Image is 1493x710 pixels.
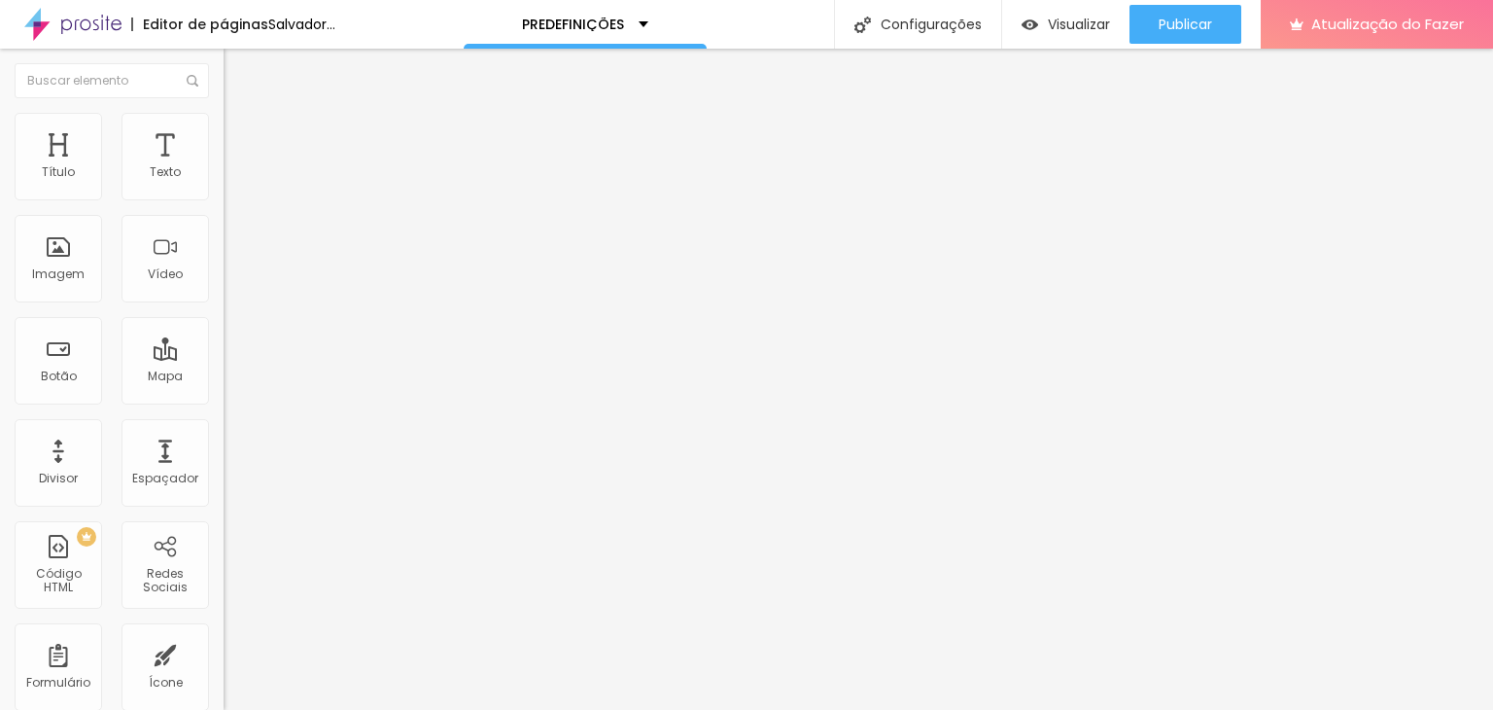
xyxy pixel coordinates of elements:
[881,15,982,34] font: Configurações
[42,163,75,180] font: Título
[1311,14,1464,34] font: Atualização do Fazer
[150,163,181,180] font: Texto
[32,266,85,282] font: Imagem
[26,674,90,691] font: Formulário
[268,15,335,34] font: Salvador...
[149,674,183,691] font: Ícone
[1048,15,1110,34] font: Visualizar
[187,75,198,87] img: Ícone
[1129,5,1241,44] button: Publicar
[522,15,624,34] font: PREDEFINIÇÕES
[1002,5,1129,44] button: Visualizar
[36,565,82,595] font: Código HTML
[143,15,268,34] font: Editor de páginas
[224,49,1493,710] iframe: Editor
[15,63,209,98] input: Buscar elemento
[41,368,77,384] font: Botão
[854,17,871,33] img: Ícone
[132,470,198,486] font: Espaçador
[1159,15,1212,34] font: Publicar
[1022,17,1038,33] img: view-1.svg
[39,470,78,486] font: Divisor
[148,266,183,282] font: Vídeo
[148,368,183,384] font: Mapa
[143,565,188,595] font: Redes Sociais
